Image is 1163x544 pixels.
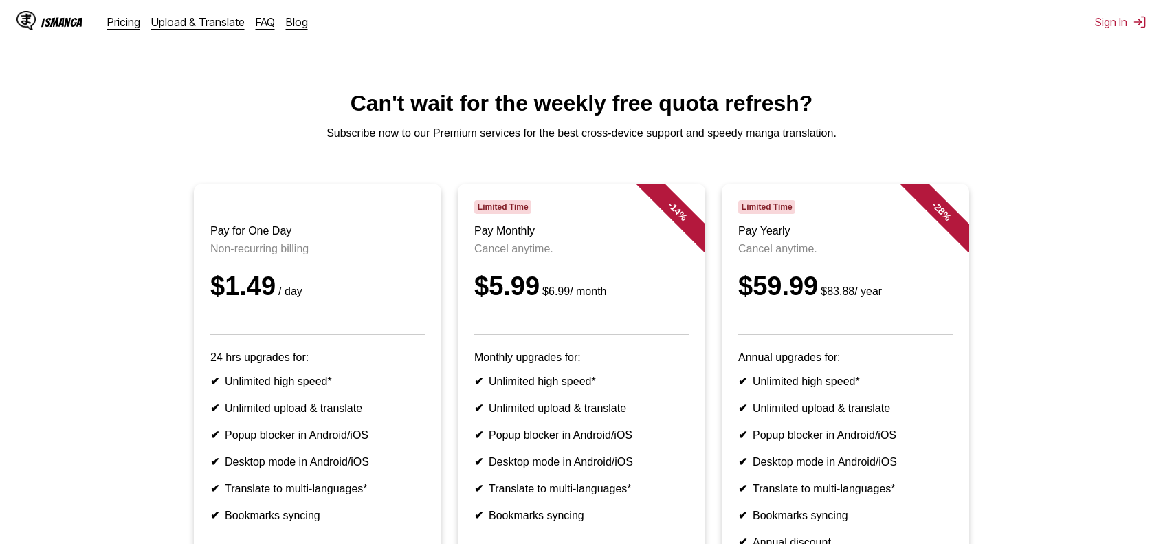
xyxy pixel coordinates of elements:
[474,428,689,442] li: Popup blocker in Android/iOS
[474,402,689,415] li: Unlimited upload & translate
[474,429,483,441] b: ✔
[738,455,953,468] li: Desktop mode in Android/iOS
[474,482,689,495] li: Translate to multi-languages*
[210,351,425,364] p: 24 hrs upgrades for:
[474,402,483,414] b: ✔
[738,509,953,522] li: Bookmarks syncing
[738,482,953,495] li: Translate to multi-languages*
[474,509,689,522] li: Bookmarks syncing
[821,285,854,297] s: $83.88
[1133,15,1147,29] img: Sign out
[210,272,425,301] div: $1.49
[738,225,953,237] h3: Pay Yearly
[210,455,425,468] li: Desktop mode in Android/iOS
[107,15,140,29] a: Pricing
[738,510,747,521] b: ✔
[210,402,425,415] li: Unlimited upload & translate
[256,15,275,29] a: FAQ
[474,200,531,214] span: Limited Time
[210,376,219,387] b: ✔
[474,225,689,237] h3: Pay Monthly
[738,402,747,414] b: ✔
[738,429,747,441] b: ✔
[738,351,953,364] p: Annual upgrades for:
[210,375,425,388] li: Unlimited high speed*
[738,243,953,255] p: Cancel anytime.
[16,11,36,30] img: IsManga Logo
[900,170,983,252] div: - 28 %
[210,225,425,237] h3: Pay for One Day
[474,272,689,301] div: $5.99
[818,285,882,297] small: / year
[738,402,953,415] li: Unlimited upload & translate
[11,91,1152,116] h1: Can't wait for the weekly free quota refresh?
[210,510,219,521] b: ✔
[210,402,219,414] b: ✔
[1095,15,1147,29] button: Sign In
[11,127,1152,140] p: Subscribe now to our Premium services for the best cross-device support and speedy manga translat...
[210,428,425,442] li: Popup blocker in Android/iOS
[738,456,747,468] b: ✔
[738,375,953,388] li: Unlimited high speed*
[738,483,747,494] b: ✔
[210,482,425,495] li: Translate to multi-languages*
[738,376,747,387] b: ✔
[474,376,483,387] b: ✔
[636,170,719,252] div: - 14 %
[151,15,245,29] a: Upload & Translate
[210,429,219,441] b: ✔
[738,200,795,214] span: Limited Time
[41,16,82,29] div: IsManga
[738,428,953,442] li: Popup blocker in Android/iOS
[474,243,689,255] p: Cancel anytime.
[286,15,308,29] a: Blog
[474,455,689,468] li: Desktop mode in Android/iOS
[474,456,483,468] b: ✔
[210,243,425,255] p: Non-recurring billing
[210,509,425,522] li: Bookmarks syncing
[210,456,219,468] b: ✔
[542,285,570,297] s: $6.99
[276,285,302,297] small: / day
[210,483,219,494] b: ✔
[16,11,107,33] a: IsManga LogoIsManga
[474,351,689,364] p: Monthly upgrades for:
[474,375,689,388] li: Unlimited high speed*
[738,272,953,301] div: $59.99
[474,483,483,494] b: ✔
[474,510,483,521] b: ✔
[540,285,606,297] small: / month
